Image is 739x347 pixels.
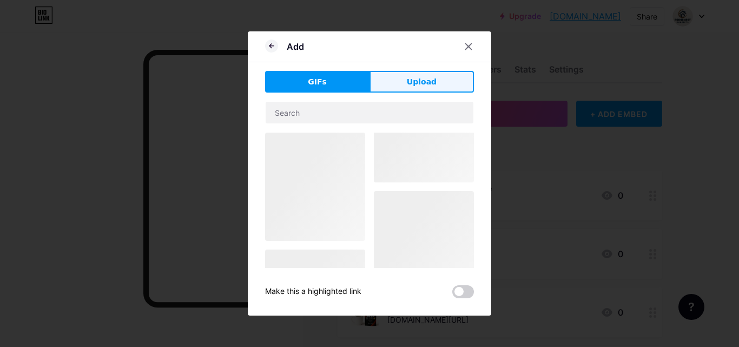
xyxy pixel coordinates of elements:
[265,71,369,93] button: GIFs
[266,102,473,123] input: Search
[407,76,437,88] span: Upload
[308,76,327,88] span: GIFs
[369,71,474,93] button: Upload
[287,40,304,53] div: Add
[265,285,361,298] div: Make this a highlighted link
